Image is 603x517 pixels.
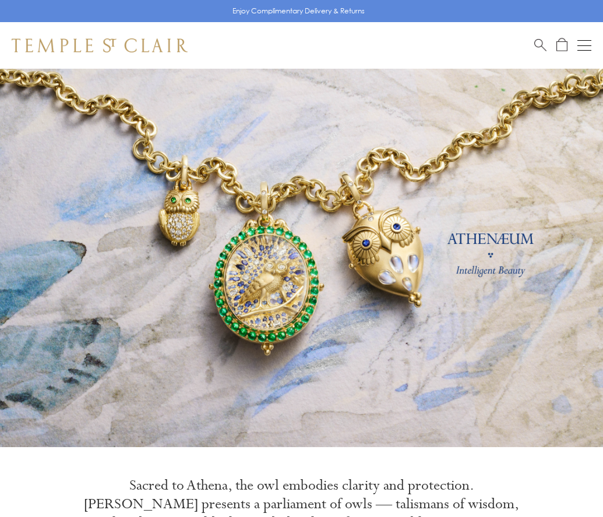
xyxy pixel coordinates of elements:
a: Search [534,38,546,52]
button: Open navigation [577,38,591,52]
img: Temple St. Clair [12,38,188,52]
a: Open Shopping Bag [556,38,567,52]
p: Enjoy Complimentary Delivery & Returns [232,5,365,17]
